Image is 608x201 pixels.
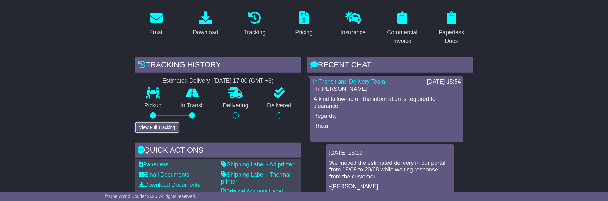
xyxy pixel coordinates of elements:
span: © One World Courier 2025. All rights reserved. [105,194,196,199]
a: Email [145,9,168,39]
p: -[PERSON_NAME] [329,183,451,190]
div: Commercial Invoice [385,28,420,45]
p: Delivered [258,102,301,109]
div: Estimated Delivery - [135,77,301,84]
div: Paperless Docs [434,28,469,45]
a: Download Documents [139,182,200,188]
div: Quick Actions [135,143,301,160]
div: [DATE] 15:13 [329,150,451,157]
a: Paperless [139,161,169,168]
a: In Transit and Delivery Team [313,78,385,85]
div: Pricing [295,28,313,37]
p: Regards, [314,113,460,120]
div: RECENT CHAT [307,57,473,74]
div: Tracking [244,28,266,37]
a: Shipping Label - A4 printer [221,161,294,168]
p: A kind follow-up on the information is required for clearance. [314,96,460,110]
p: Hi [PERSON_NAME], [314,86,460,93]
p: Pickup [135,102,171,109]
div: [DATE] 15:54 [427,78,461,85]
a: Commercial Invoice [381,9,424,48]
a: Pricing [291,9,317,39]
a: Tracking [240,9,270,39]
a: Insurance [336,9,370,39]
p: We moved the estimated delivery in our portal from 18/08 to 20/08 while waiting response from the... [329,160,451,180]
div: Download [193,28,218,37]
p: In Transit [171,102,214,109]
a: Email Documents [139,171,189,178]
button: View Full Tracking [135,122,179,133]
div: [DATE] 17:00 (GMT +8) [213,77,274,84]
p: Rhiza [314,123,460,130]
a: Original Address Label [221,188,283,195]
a: Download [189,9,222,39]
div: Insurance [341,28,366,37]
p: Delivering [213,102,258,109]
a: Paperless Docs [430,9,473,48]
div: Tracking history [135,57,301,74]
div: Email [149,28,164,37]
a: Shipping Label - Thermal printer [221,171,291,185]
